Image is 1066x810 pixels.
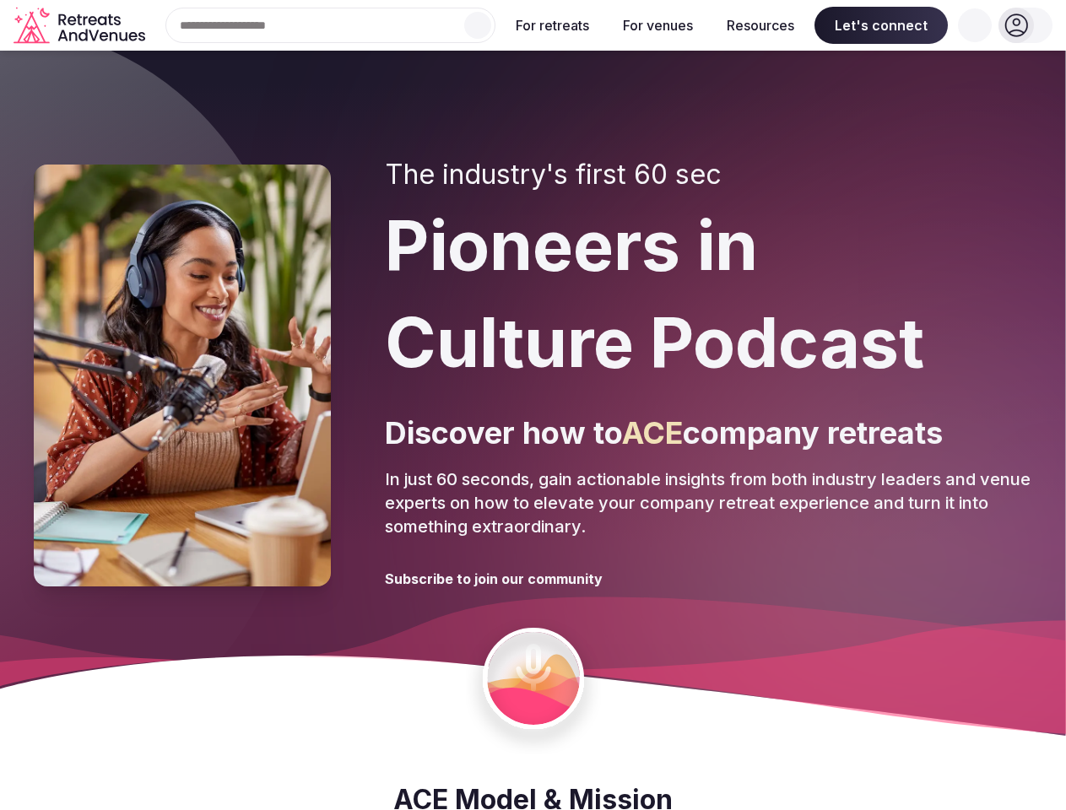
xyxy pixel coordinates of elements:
[385,467,1032,538] p: In just 60 seconds, gain actionable insights from both industry leaders and venue experts on how ...
[502,7,603,44] button: For retreats
[385,159,1032,191] h2: The industry's first 60 sec
[385,197,1032,391] h1: Pioneers in Culture Podcast
[713,7,808,44] button: Resources
[14,7,149,45] a: Visit the homepage
[385,412,1032,454] p: Discover how to company retreats
[14,7,149,45] svg: Retreats and Venues company logo
[34,165,331,586] img: Pioneers in Culture Podcast
[814,7,948,44] span: Let's connect
[609,7,706,44] button: For venues
[385,570,603,588] h3: Subscribe to join our community
[622,414,683,451] span: ACE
